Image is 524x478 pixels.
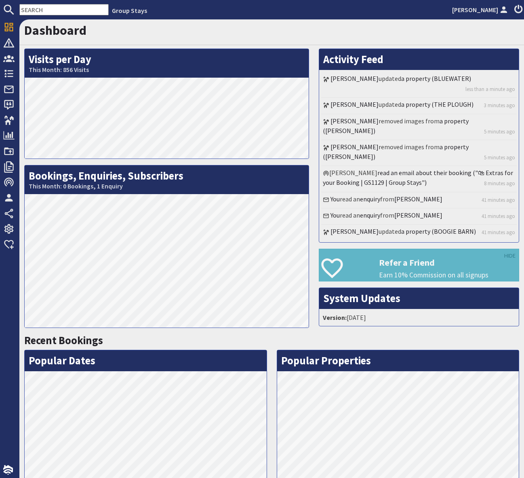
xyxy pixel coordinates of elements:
a: Activity Feed [323,53,383,66]
a: a property (THE PLOUGH) [401,100,473,108]
a: [PERSON_NAME] [330,143,379,151]
a: You [330,211,340,219]
a: enquiry [360,211,380,219]
h3: Refer a Friend [379,257,519,268]
a: a property (BLUEWATER) [401,74,471,82]
a: 41 minutes ago [482,212,515,220]
li: read an from [321,209,517,225]
a: [PERSON_NAME] [394,211,442,219]
strong: Version: [323,313,347,321]
a: [PERSON_NAME] [330,74,379,82]
a: Dashboard [24,22,86,38]
h2: Bookings, Enquiries, Subscribers [25,165,309,194]
li: removed images from [321,140,517,166]
a: [PERSON_NAME] [394,195,442,203]
img: staytech_i_w-64f4e8e9ee0a9c174fd5317b4b171b261742d2d393467e5bdba4413f4f884c10.svg [3,465,13,475]
li: updated [321,72,517,98]
a: [PERSON_NAME] [330,117,379,125]
a: Refer a Friend Earn 10% Commission on all signups [319,249,519,281]
a: a property ([PERSON_NAME]) [323,117,469,135]
li: updated [321,225,517,240]
a: HIDE [504,252,516,260]
a: [PERSON_NAME] [452,5,509,15]
a: System Updates [323,292,400,305]
a: 3 minutes ago [484,102,515,109]
a: read an email about their booking ("🛍 Extras for your Booking | GS1129 | Group Stays") [323,169,513,186]
a: a property (BOOGIE BARN) [401,227,476,235]
a: Group Stays [112,6,147,15]
a: a property ([PERSON_NAME]) [323,143,469,161]
input: SEARCH [19,4,109,15]
a: 5 minutes ago [484,154,515,161]
a: enquiry [360,195,380,203]
a: You [330,195,340,203]
a: 5 minutes ago [484,128,515,135]
li: [DATE] [321,311,517,324]
a: [PERSON_NAME] [330,227,379,235]
li: [PERSON_NAME] [321,166,517,192]
a: [PERSON_NAME] [330,100,379,108]
small: This Month: 0 Bookings, 1 Enquiry [29,182,305,190]
li: read an from [321,192,517,209]
a: 41 minutes ago [482,228,515,236]
li: removed images from [321,114,517,140]
p: Earn 10% Commission on all signups [379,270,519,280]
a: 8 minutes ago [484,180,515,187]
h2: Popular Properties [277,350,519,371]
h2: Popular Dates [25,350,267,371]
a: 41 minutes ago [482,196,515,204]
li: updated [321,98,517,114]
small: This Month: 856 Visits [29,66,305,74]
h2: Visits per Day [25,49,309,78]
a: Recent Bookings [24,334,103,347]
a: less than a minute ago [465,85,515,93]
